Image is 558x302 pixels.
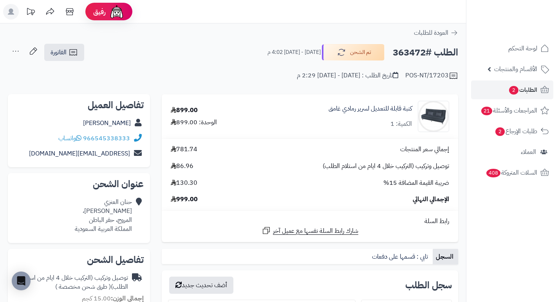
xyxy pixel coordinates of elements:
a: شارك رابط السلة نفسها مع عميل آخر [262,226,358,236]
a: العملاء [471,143,553,161]
span: شارك رابط السلة نفسها مع عميل آخر [273,227,358,236]
span: 21 [481,106,493,116]
span: الإجمالي النهائي [413,195,449,204]
h2: تفاصيل العميل [14,100,144,110]
div: حنان العنزي [PERSON_NAME]، المروج، حفر الباطن المملكة العربية السعودية [75,198,132,233]
a: طلبات الإرجاع2 [471,122,553,141]
a: تحديثات المنصة [21,4,40,21]
span: 2 [495,127,505,136]
a: تابي : قسمها على دفعات [369,249,433,264]
span: طلبات الإرجاع [495,126,537,137]
img: logo-2.png [505,6,551,22]
span: المراجعات والأسئلة [480,105,537,116]
span: ( طرق شحن مخصصة ) [55,282,111,291]
a: 966545338333 [83,134,130,143]
a: كنبة قابلة للتعديل لسرير رمادي غامق [329,104,412,113]
img: ai-face.png [109,4,125,20]
span: لوحة التحكم [508,43,537,54]
div: رابط السلة [165,217,455,226]
div: 899.00 [171,106,198,115]
a: لوحة التحكم [471,39,553,58]
div: الوحدة: 899.00 [171,118,217,127]
span: السلات المتروكة [486,167,537,178]
span: ضريبة القيمة المضافة 15% [383,179,449,188]
div: توصيل وتركيب (التركيب خلال 4 ايام من استلام الطلب) [14,273,128,291]
span: 781.74 [171,145,197,154]
img: 1737559860-110129020017-90x90.jpg [418,101,449,132]
span: 86.96 [171,162,193,171]
a: السلات المتروكة408 [471,163,553,182]
a: [EMAIL_ADDRESS][DOMAIN_NAME] [29,149,130,158]
a: العودة للطلبات [414,28,458,38]
div: Open Intercom Messenger [12,272,31,290]
span: الطلبات [508,84,537,95]
span: الأقسام والمنتجات [494,64,537,75]
a: الفاتورة [44,44,84,61]
div: تاريخ الطلب : [DATE] - [DATE] 2:29 م [297,71,398,80]
div: الكمية: 1 [390,120,412,129]
h3: سجل الطلب [405,281,452,290]
span: العودة للطلبات [414,28,448,38]
a: [PERSON_NAME] [83,118,131,128]
span: 130.30 [171,179,197,188]
span: 408 [486,168,501,178]
span: 2 [509,86,519,95]
span: العملاء [521,147,536,157]
span: إجمالي سعر المنتجات [400,145,449,154]
h2: تفاصيل الشحن [14,255,144,264]
a: السجل [433,249,458,264]
button: تم الشحن [322,44,385,61]
h2: عنوان الشحن [14,179,144,189]
div: POS-NT/17203 [405,71,458,80]
small: [DATE] - [DATE] 4:02 م [267,48,321,56]
h2: الطلب #363472 [393,45,458,61]
span: 999.00 [171,195,198,204]
a: المراجعات والأسئلة21 [471,101,553,120]
a: واتساب [58,134,81,143]
span: رفيق [93,7,106,16]
span: توصيل وتركيب (التركيب خلال 4 ايام من استلام الطلب) [323,162,449,171]
a: الطلبات2 [471,80,553,99]
button: أضف تحديث جديد [169,277,233,294]
span: الفاتورة [51,48,67,57]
